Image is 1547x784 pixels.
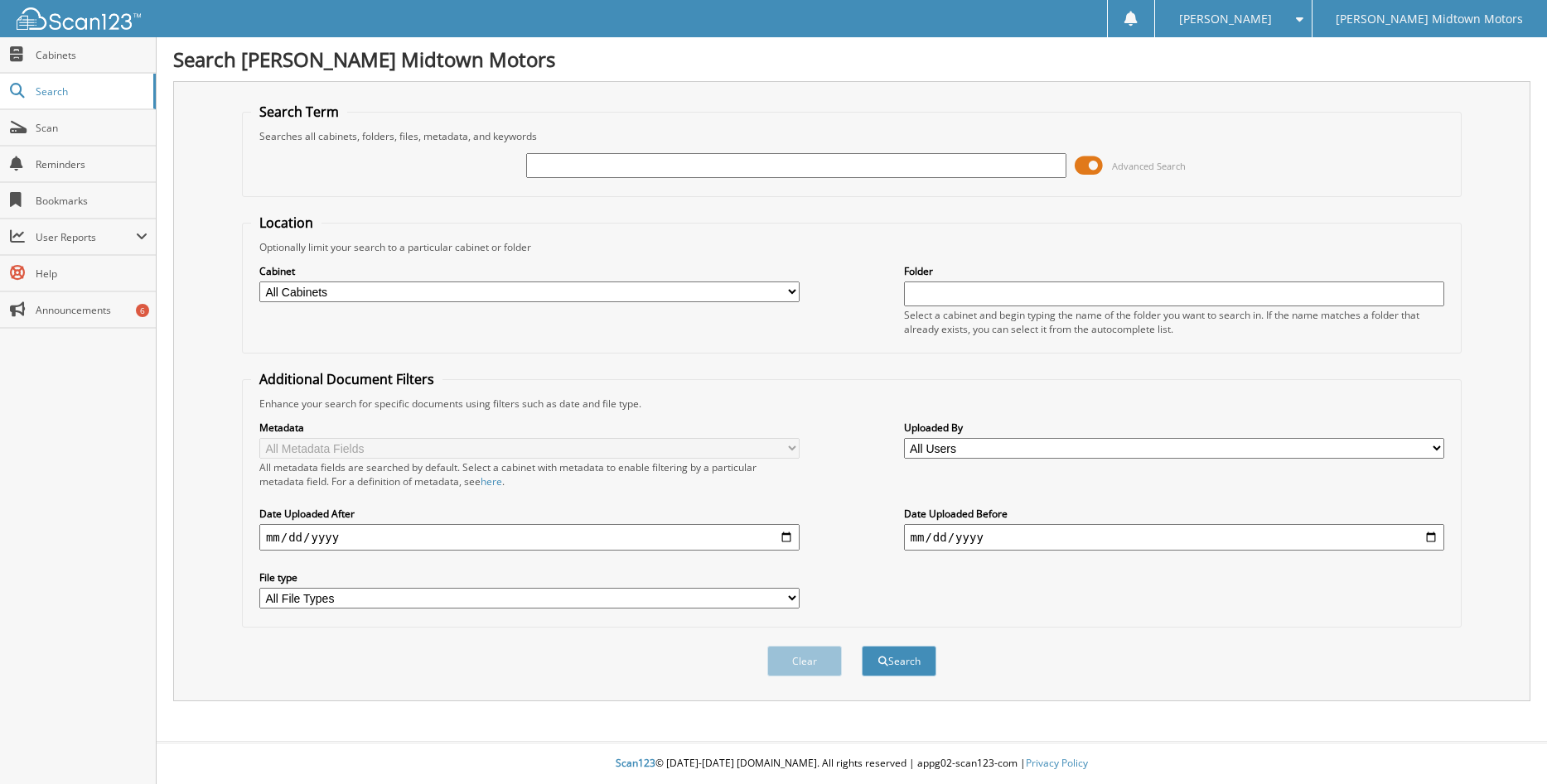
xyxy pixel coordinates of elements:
[36,230,136,244] span: User Reports
[904,308,1445,336] div: Select a cabinet and begin typing the name of the folder you want to search in. If the name match...
[904,264,1445,278] label: Folder
[251,103,347,121] legend: Search Term
[157,743,1547,784] div: © [DATE]-[DATE] [DOMAIN_NAME]. All rights reserved | appg02-scan123-com |
[904,524,1445,551] input: end
[259,460,800,488] div: All metadata fields are searched by default. Select a cabinet with metadata to enable filtering b...
[259,507,800,521] label: Date Uploaded After
[1336,14,1523,24] span: [PERSON_NAME] Midtown Motors
[36,84,145,99] span: Search
[904,421,1445,435] label: Uploaded By
[17,7,141,30] img: scan123-logo-white.svg
[36,267,147,281] span: Help
[36,48,147,62] span: Cabinets
[1179,14,1272,24] span: [PERSON_NAME]
[251,370,442,388] legend: Additional Document Filters
[251,214,321,232] legend: Location
[36,157,147,171] span: Reminders
[36,303,147,317] span: Announcements
[251,397,1453,411] div: Enhance your search for specific documents using filters such as date and file type.
[136,304,149,317] div: 6
[616,756,655,770] span: Scan123
[862,646,936,676] button: Search
[259,421,800,435] label: Metadata
[251,240,1453,254] div: Optionally limit your search to a particular cabinet or folder
[904,507,1445,521] label: Date Uploaded Before
[36,121,147,135] span: Scan
[481,474,502,488] a: here
[259,264,800,278] label: Cabinet
[259,524,800,551] input: start
[173,46,1530,73] h1: Search [PERSON_NAME] Midtown Motors
[1112,160,1186,172] span: Advanced Search
[259,570,800,584] label: File type
[251,129,1453,143] div: Searches all cabinets, folders, files, metadata, and keywords
[1464,705,1547,784] iframe: Chat Widget
[1026,756,1088,770] a: Privacy Policy
[36,194,147,208] span: Bookmarks
[767,646,842,676] button: Clear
